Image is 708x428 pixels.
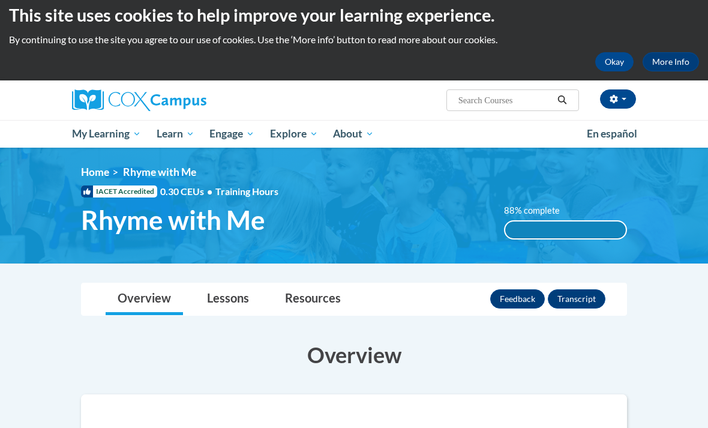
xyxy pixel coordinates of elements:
[195,283,261,315] a: Lessons
[595,52,634,71] button: Okay
[209,127,254,141] span: Engage
[270,127,318,141] span: Explore
[149,120,202,148] a: Learn
[81,340,627,370] h3: Overview
[553,93,571,107] button: Search
[64,120,149,148] a: My Learning
[9,3,699,27] h2: This site uses cookies to help improve your learning experience.
[600,89,636,109] button: Account Settings
[106,283,183,315] a: Overview
[123,166,196,178] span: Rhyme with Me
[207,185,212,197] span: •
[157,127,194,141] span: Learn
[326,120,382,148] a: About
[160,185,215,198] span: 0.30 CEUs
[81,166,109,178] a: Home
[643,52,699,71] a: More Info
[587,127,637,140] span: En español
[333,127,374,141] span: About
[81,185,157,197] span: IACET Accredited
[72,89,206,111] img: Cox Campus
[215,185,278,197] span: Training Hours
[548,289,605,309] button: Transcript
[273,283,353,315] a: Resources
[457,93,553,107] input: Search Courses
[579,121,645,146] a: En español
[505,222,626,238] div: 100%
[490,289,545,309] button: Feedback
[202,120,262,148] a: Engage
[9,33,699,46] p: By continuing to use the site you agree to our use of cookies. Use the ‘More info’ button to read...
[81,204,265,236] span: Rhyme with Me
[72,89,248,111] a: Cox Campus
[504,204,573,217] label: 88% complete
[72,127,141,141] span: My Learning
[262,120,326,148] a: Explore
[63,120,645,148] div: Main menu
